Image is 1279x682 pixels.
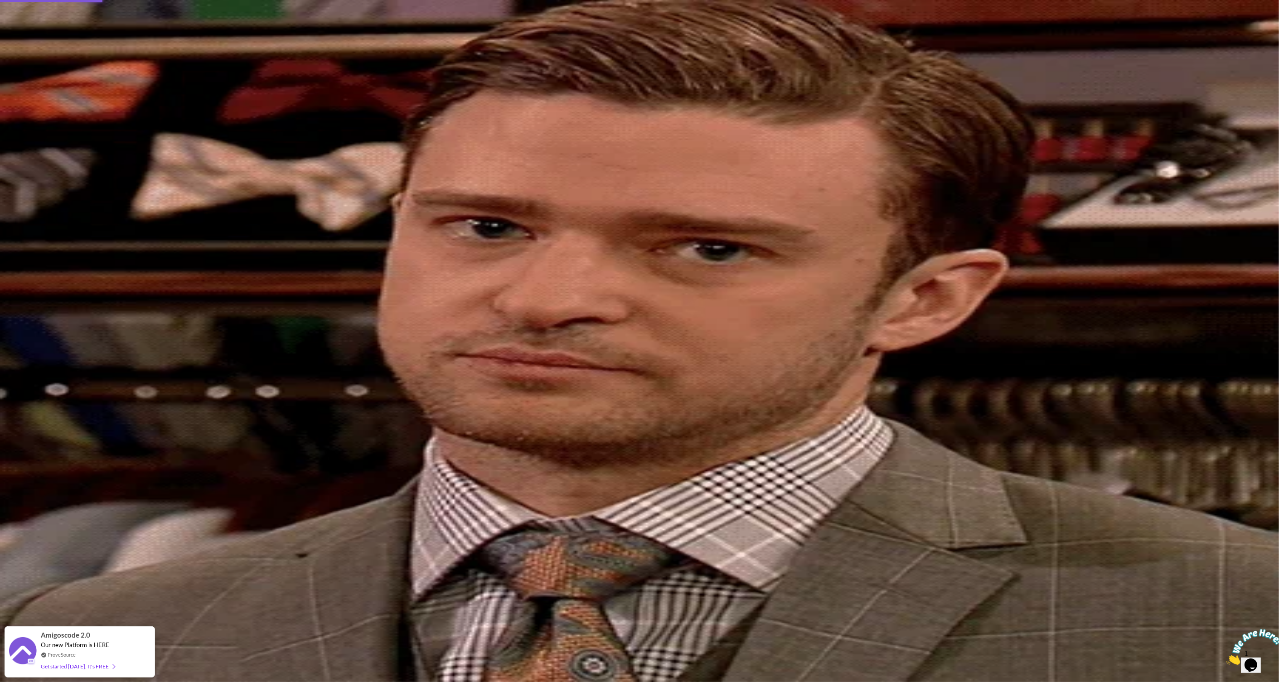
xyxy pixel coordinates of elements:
iframe: chat widget [1223,625,1279,668]
img: Chat attention grabber [4,4,60,39]
span: Our new Platform is HERE [41,641,109,648]
div: Get started [DATE]. It's FREE [41,661,115,672]
span: 1 [4,4,7,11]
img: provesource social proof notification image [9,637,36,667]
a: ProveSource [48,651,76,658]
span: Amigoscode 2.0 [41,630,90,640]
